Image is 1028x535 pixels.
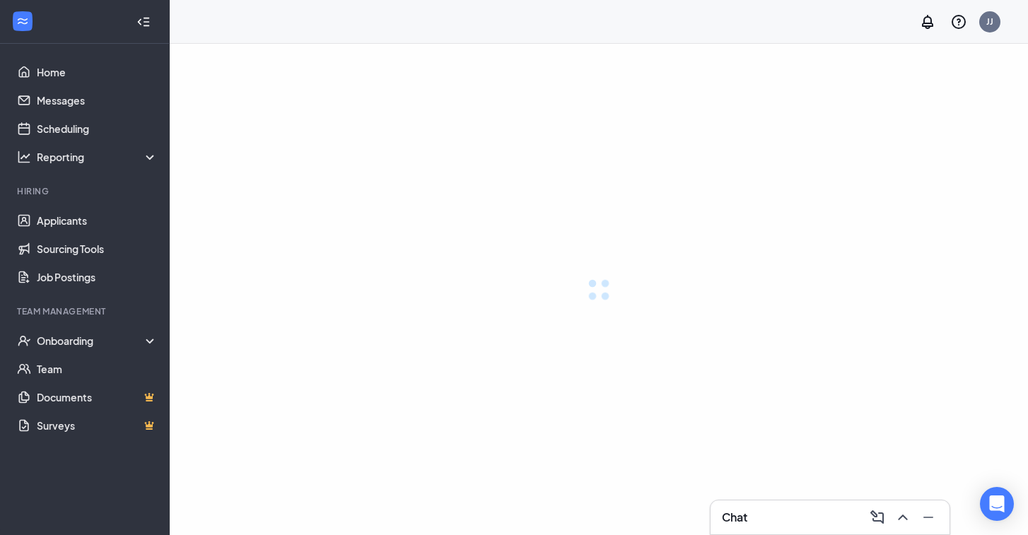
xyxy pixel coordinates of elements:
[17,150,31,164] svg: Analysis
[17,305,155,317] div: Team Management
[986,16,993,28] div: JJ
[919,13,936,30] svg: Notifications
[37,411,158,440] a: SurveysCrown
[950,13,967,30] svg: QuestionInfo
[37,334,158,348] div: Onboarding
[136,15,151,29] svg: Collapse
[37,383,158,411] a: DocumentsCrown
[890,506,913,529] button: ChevronUp
[894,509,911,526] svg: ChevronUp
[980,487,1014,521] div: Open Intercom Messenger
[37,235,158,263] a: Sourcing Tools
[37,58,158,86] a: Home
[37,355,158,383] a: Team
[37,263,158,291] a: Job Postings
[920,509,937,526] svg: Minimize
[37,206,158,235] a: Applicants
[17,334,31,348] svg: UserCheck
[869,509,886,526] svg: ComposeMessage
[865,506,887,529] button: ComposeMessage
[37,150,158,164] div: Reporting
[16,14,30,28] svg: WorkstreamLogo
[37,86,158,114] a: Messages
[37,114,158,143] a: Scheduling
[17,185,155,197] div: Hiring
[722,510,747,525] h3: Chat
[916,506,938,529] button: Minimize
